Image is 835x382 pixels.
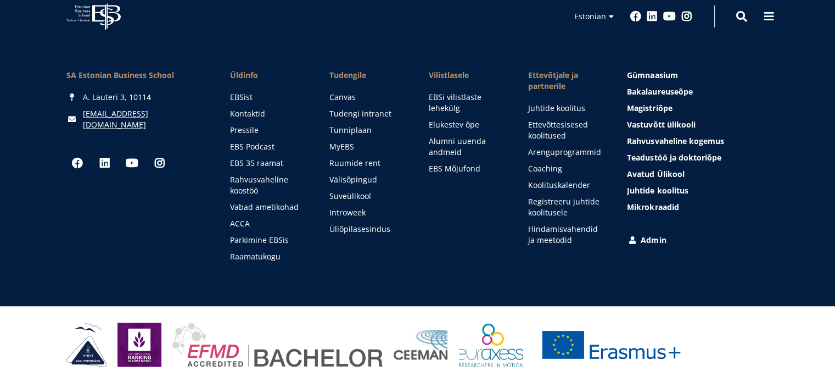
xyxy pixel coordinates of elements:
[428,163,506,174] a: EBS Mõjufond
[329,224,407,235] a: Üliõpilasesindus
[66,152,88,174] a: Facebook
[394,330,448,360] img: Ceeman
[627,70,677,80] span: Gümnaasium
[627,169,769,180] a: Avatud Ülikool
[627,103,769,114] a: Magistriõpe
[230,218,307,229] a: ACCA
[627,136,769,147] a: Rahvusvaheline kogemus
[627,202,769,213] a: Mikrokraadid
[627,235,769,246] a: Admin
[329,141,407,152] a: MyEBS
[230,141,307,152] a: EBS Podcast
[230,174,307,196] a: Rahvusvaheline koostöö
[627,152,769,163] a: Teadustöö ja doktoriõpe
[528,119,605,141] a: Ettevõttesisesed koolitused
[83,108,208,130] a: [EMAIL_ADDRESS][DOMAIN_NAME]
[329,158,407,169] a: Ruumide rent
[428,119,506,130] a: Elukestev õpe
[94,152,116,174] a: Linkedin
[329,191,407,202] a: Suveülikool
[663,11,676,22] a: Youtube
[528,70,605,92] span: Ettevõtjale ja partnerile
[230,70,307,81] span: Üldinfo
[66,323,107,367] img: HAKA
[627,86,692,97] span: Bakalaureuseõpe
[428,70,506,81] span: Vilistlasele
[230,125,307,136] a: Pressile
[627,169,684,179] span: Avatud Ülikool
[630,11,641,22] a: Facebook
[534,323,688,367] a: Erasmus +
[230,235,307,246] a: Parkimine EBSis
[627,202,679,212] span: Mikrokraadid
[172,323,383,367] img: EFMD
[117,323,161,367] img: Eduniversal
[428,92,506,114] a: EBSi vilistlaste lehekülg
[66,70,208,81] div: SA Estonian Business School
[627,70,769,81] a: Gümnaasium
[528,224,605,246] a: Hindamisvahendid ja meetodid
[627,185,688,196] span: Juhtide koolitus
[528,103,605,114] a: Juhtide koolitus
[230,202,307,213] a: Vabad ametikohad
[230,92,307,103] a: EBSist
[534,323,688,367] img: Erasmus+
[627,119,769,130] a: Vastuvõtt ülikooli
[428,136,506,158] a: Alumni uuenda andmeid
[459,323,524,367] img: EURAXESS
[230,251,307,262] a: Raamatukogu
[230,108,307,119] a: Kontaktid
[627,103,672,113] span: Magistriõpe
[329,125,407,136] a: Tunniplaan
[681,11,692,22] a: Instagram
[329,108,407,119] a: Tudengi intranet
[528,163,605,174] a: Coaching
[329,174,407,185] a: Välisõpingud
[329,70,407,81] a: Tudengile
[627,185,769,196] a: Juhtide koolitus
[627,152,721,163] span: Teadustöö ja doktoriõpe
[528,147,605,158] a: Arenguprogrammid
[149,152,171,174] a: Instagram
[230,158,307,169] a: EBS 35 raamat
[627,136,724,146] span: Rahvusvaheline kogemus
[121,152,143,174] a: Youtube
[647,11,658,22] a: Linkedin
[66,92,208,103] div: A. Lauteri 3, 10114
[329,207,407,218] a: Introweek
[627,86,769,97] a: Bakalaureuseõpe
[329,92,407,103] a: Canvas
[528,180,605,191] a: Koolituskalender
[528,196,605,218] a: Registreeru juhtide koolitusele
[627,119,695,130] span: Vastuvõtt ülikooli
